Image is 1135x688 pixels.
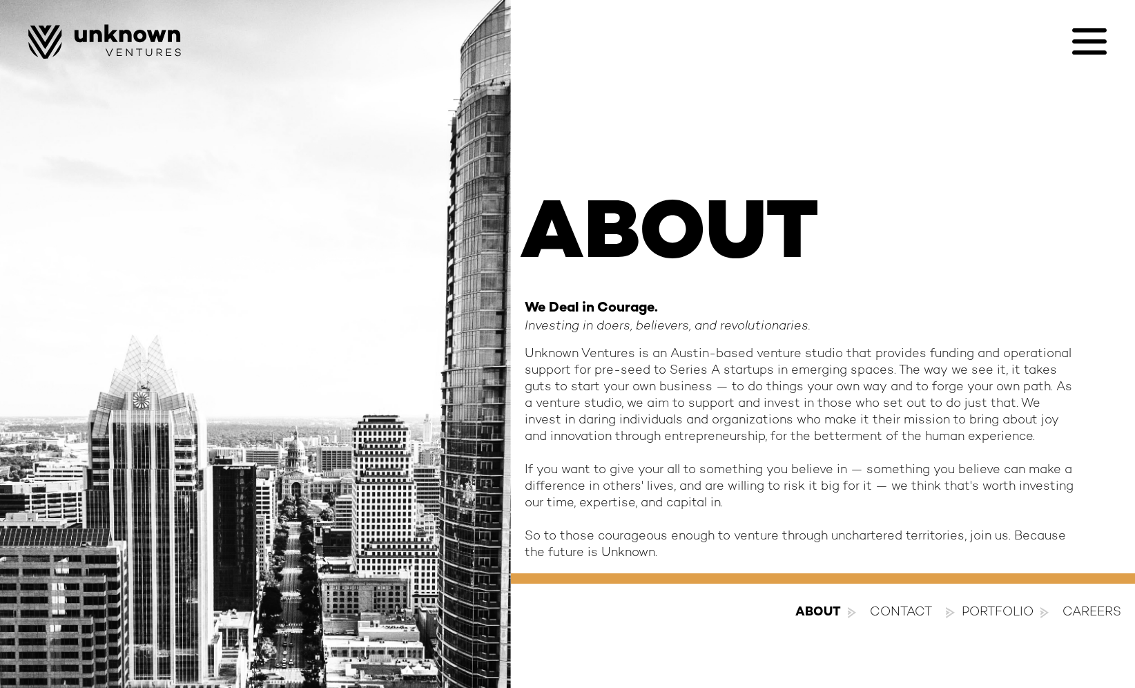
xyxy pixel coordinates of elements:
a: contact [870,604,932,621]
div: about [795,604,841,621]
a: about [795,604,856,621]
strong: We Deal in Courage. [525,301,658,316]
img: An image of a white arrow. [946,607,954,618]
div: Unknown Ventures is an Austin-based venture studio that provides funding and operational support ... [525,346,1077,562]
a: Portfolio [962,604,1049,621]
a: Careers [1063,604,1121,621]
img: An image of a white arrow. [848,607,856,618]
h1: ABOUT [359,196,831,279]
img: An image of a white arrow. [1040,607,1049,618]
img: Image of Unknown Ventures Logo. [28,24,181,59]
em: Investing in doers, believers, and revolutionaries. [525,320,811,333]
div: Portfolio [962,604,1034,621]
